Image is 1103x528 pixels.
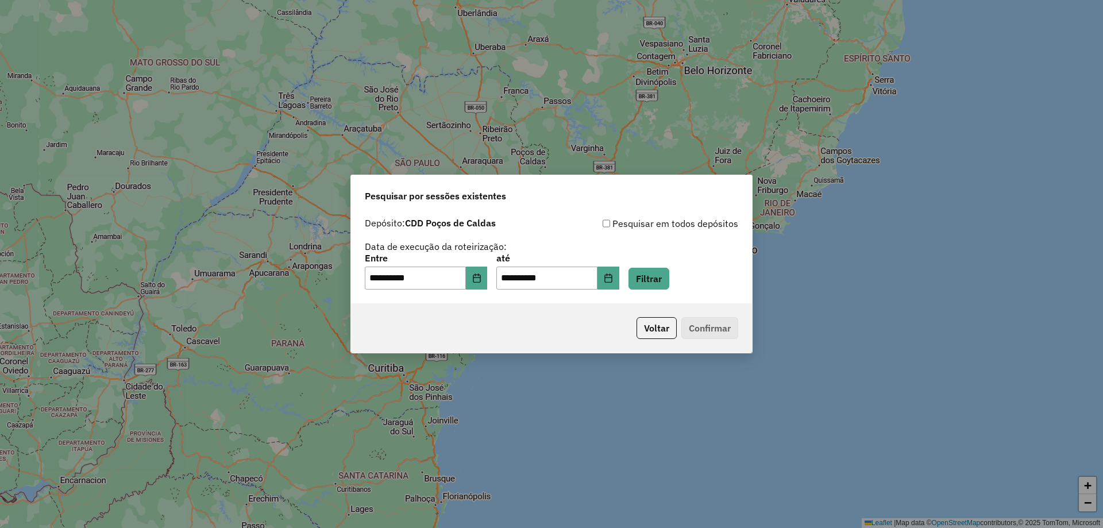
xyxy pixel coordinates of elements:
button: Voltar [637,317,677,339]
label: Data de execução da roteirização: [365,240,507,253]
label: até [496,251,619,265]
button: Choose Date [466,267,488,290]
label: Entre [365,251,487,265]
button: Choose Date [597,267,619,290]
button: Filtrar [628,268,669,290]
strong: CDD Poços de Caldas [405,217,496,229]
label: Depósito: [365,216,496,230]
div: Pesquisar em todos depósitos [551,217,738,230]
span: Pesquisar por sessões existentes [365,189,506,203]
